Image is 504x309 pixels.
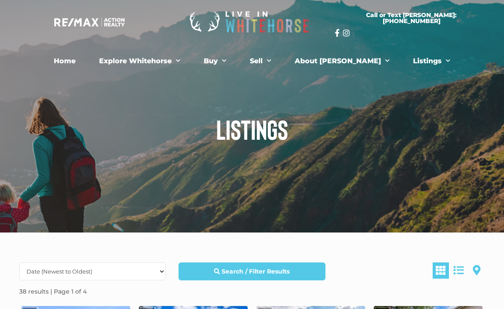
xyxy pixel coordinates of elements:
[243,53,278,70] a: Sell
[345,12,478,24] span: Call or Text [PERSON_NAME]: [PHONE_NUMBER]
[222,268,290,275] strong: Search / Filter Results
[197,53,233,70] a: Buy
[288,53,396,70] a: About [PERSON_NAME]
[93,53,187,70] a: Explore Whitehorse
[335,7,488,29] a: Call or Text [PERSON_NAME]: [PHONE_NUMBER]
[179,262,325,280] a: Search / Filter Results
[13,115,491,143] h1: Listings
[47,53,82,70] a: Home
[19,288,87,295] strong: 38 results | Page 1 of 4
[407,53,457,70] a: Listings
[17,53,487,70] nav: Menu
